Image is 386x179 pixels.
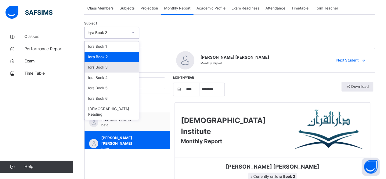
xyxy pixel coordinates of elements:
[85,52,139,62] div: Iqra Book 2
[101,124,108,127] span: D816
[336,58,359,63] span: Next Student
[24,58,73,64] span: Exam
[85,62,139,73] div: Iqra Book 3
[291,6,308,11] span: Timetable
[173,76,194,79] span: Month/Year
[85,93,139,104] div: Iqra Book 6
[275,174,295,179] b: Iqra Book 2
[120,6,135,11] span: Subjects
[24,34,73,40] span: Classes
[362,158,380,176] button: Open asap
[85,83,139,93] div: Iqra Book 5
[24,46,73,52] span: Performance Report
[101,147,109,151] span: D800
[85,73,139,83] div: Iqra Book 4
[5,6,52,19] img: safsims
[232,6,259,11] span: Exam Readiness
[176,51,194,69] img: default.svg
[346,84,369,89] span: Download
[88,30,128,35] div: Iqra Book 2
[294,109,364,151] img: Darul Quran Institute
[24,164,73,170] span: Help
[24,70,73,76] span: Time Table
[89,139,98,148] img: default.svg
[200,54,325,61] span: [PERSON_NAME] [PERSON_NAME]
[181,116,266,136] span: [DEMOGRAPHIC_DATA] Institute
[197,6,225,11] span: Academic Profile
[179,162,365,171] span: [PERSON_NAME] [PERSON_NAME]
[85,104,139,120] div: [DEMOGRAPHIC_DATA] Reading
[181,138,222,144] span: Monthly Report
[164,6,190,11] span: Monthly Report
[84,21,97,26] span: Subject
[315,6,338,11] span: Form Teacher
[141,6,158,11] span: Projection
[101,135,156,146] span: [PERSON_NAME] [PERSON_NAME]
[87,6,114,11] span: Class Members
[265,6,285,11] span: Attendance
[89,118,98,127] img: default.svg
[200,62,222,65] span: Monthly Report
[85,41,139,52] div: Iqra Book 1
